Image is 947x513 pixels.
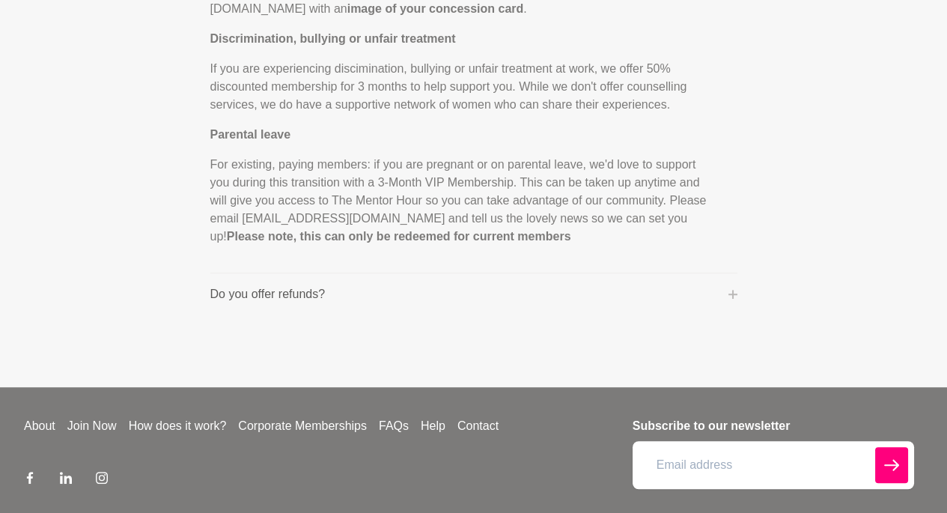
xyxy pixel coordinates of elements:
[18,417,61,435] a: About
[227,230,571,243] strong: Please note, this can only be redeemed for current members
[347,2,524,15] strong: image of your concession card
[633,417,914,435] h4: Subscribe to our newsletter
[210,156,713,246] p: For existing, paying members: if you are pregnant or on parental leave, we'd love to support you ...
[210,60,713,114] p: If you are experiencing discimination, bullying or unfair treatment at work, we offer 50% discoun...
[210,285,737,303] button: Do you offer refunds?
[415,417,451,435] a: Help
[210,32,456,45] strong: Discrimination, bullying or unfair treatment
[210,128,291,141] strong: Parental leave
[633,441,914,489] input: Email address
[210,285,326,303] p: Do you offer refunds?
[232,417,373,435] a: Corporate Memberships
[96,471,108,489] a: Instagram
[123,417,233,435] a: How does it work?
[373,417,415,435] a: FAQs
[451,417,505,435] a: Contact
[60,471,72,489] a: LinkedIn
[61,417,123,435] a: Join Now
[24,471,36,489] a: Facebook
